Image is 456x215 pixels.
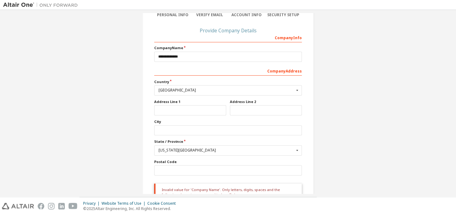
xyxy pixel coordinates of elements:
[83,201,102,206] div: Privacy
[228,12,265,17] div: Account Info
[191,12,228,17] div: Verify Email
[2,203,34,209] img: altair_logo.svg
[38,203,44,209] img: facebook.svg
[154,159,302,164] label: Postal Code
[154,184,302,202] div: Invalid value for 'Company Name'. Only letters, digits, spaces and the following characters are p...
[154,119,302,124] label: City
[102,201,147,206] div: Website Terms of Use
[154,12,191,17] div: Personal Info
[154,45,302,50] label: Company Name
[154,99,226,104] label: Address Line 1
[83,206,179,211] p: © 2025 Altair Engineering, Inc. All Rights Reserved.
[154,32,302,42] div: Company Info
[69,203,78,209] img: youtube.svg
[265,12,302,17] div: Security Setup
[154,29,302,32] div: Provide Company Details
[58,203,65,209] img: linkedin.svg
[154,66,302,76] div: Company Address
[159,88,294,92] div: [GEOGRAPHIC_DATA]
[3,2,81,8] img: Altair One
[230,99,302,104] label: Address Line 2
[154,139,302,144] label: State / Province
[154,79,302,84] label: Country
[159,148,294,152] div: [US_STATE][GEOGRAPHIC_DATA]
[147,201,179,206] div: Cookie Consent
[48,203,55,209] img: instagram.svg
